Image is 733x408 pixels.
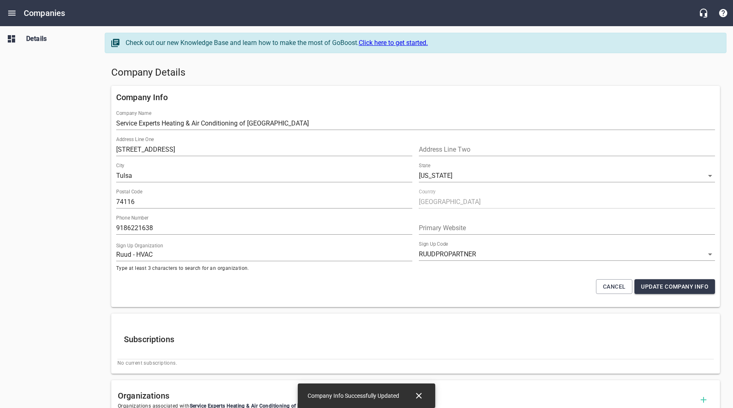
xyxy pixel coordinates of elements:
span: Type at least 3 characters to search for an organization. [116,265,412,273]
h6: Company Info [116,91,715,104]
button: Open drawer [2,3,22,23]
span: Company Info Successfully Updated [308,392,399,399]
span: Update Company Info [641,282,708,292]
label: Address Line One [116,137,154,142]
h6: Subscriptions [124,333,707,346]
a: Click here to get started. [359,39,428,47]
h6: Companies [24,7,65,20]
button: Support Portal [713,3,733,23]
label: Sign Up Code [419,242,448,247]
label: Phone Number [116,215,148,220]
button: Close [409,386,429,406]
button: Update Company Info [634,279,715,294]
span: Details [26,34,88,44]
label: Country [419,189,436,194]
button: Live Chat [694,3,713,23]
div: Check out our new Knowledge Base and learn how to make the most of GoBoost. [126,38,718,48]
span: No current subscriptions. [117,359,714,368]
span: Cancel [603,282,625,292]
label: Company Name [116,111,151,116]
h6: Organizations [118,389,694,402]
button: Cancel [596,279,632,294]
label: State [419,163,430,168]
label: Postal Code [116,189,142,194]
input: Start typing to search organizations [116,248,412,261]
label: City [116,163,124,168]
h5: Company Details [111,66,720,79]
